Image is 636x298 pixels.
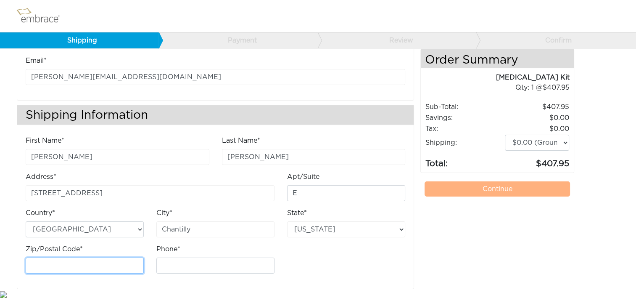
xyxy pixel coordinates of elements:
[17,105,414,125] h3: Shipping Information
[504,123,570,134] td: 0.00
[26,208,55,218] label: Country*
[425,181,570,197] a: Continue
[504,151,570,170] td: 407.95
[26,244,83,254] label: Zip/Postal Code*
[421,72,570,82] div: [MEDICAL_DATA] Kit
[421,49,574,68] h4: Order Summary
[425,134,504,151] td: Shipping:
[425,151,504,170] td: Total:
[425,101,504,112] td: Sub-Total:
[156,244,180,254] label: Phone*
[425,112,504,123] td: Savings :
[504,112,570,123] td: 0.00
[287,208,307,218] label: State*
[543,84,570,91] span: 407.95
[425,123,504,134] td: Tax:
[317,32,476,48] a: Review
[222,136,260,146] label: Last Name*
[431,82,570,93] div: 1 @
[26,136,64,146] label: First Name*
[287,172,319,182] label: Apt/Suite
[15,5,69,27] img: logo.png
[156,208,172,218] label: City*
[504,101,570,112] td: 407.95
[26,56,47,66] label: Email*
[158,32,317,48] a: Payment
[476,32,635,48] a: Confirm
[26,172,56,182] label: Address*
